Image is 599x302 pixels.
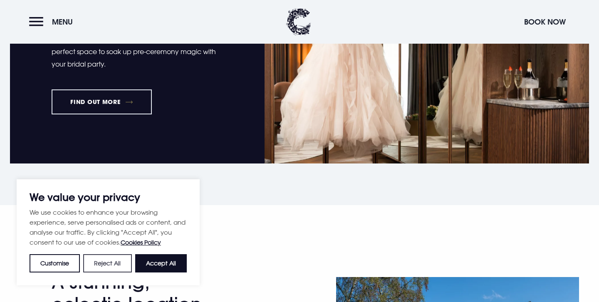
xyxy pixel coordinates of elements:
[52,20,223,71] p: Book your wedding before [DATE] for a chance to WIN a luxury stay in the Dressing Room Suite, the...
[520,13,570,31] button: Book Now
[121,239,161,246] a: Cookies Policy
[30,192,187,202] p: We value your privacy
[30,254,80,272] button: Customise
[30,207,187,248] p: We use cookies to enhance your browsing experience, serve personalised ads or content, and analys...
[29,13,77,31] button: Menu
[286,8,311,35] img: Clandeboye Lodge
[17,179,200,285] div: We value your privacy
[52,89,152,114] a: FIND OUT MORE
[52,17,73,27] span: Menu
[135,254,187,272] button: Accept All
[83,254,131,272] button: Reject All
